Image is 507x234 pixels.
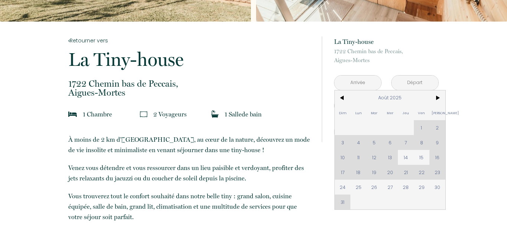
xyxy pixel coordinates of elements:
[414,180,430,195] span: 29
[350,105,366,120] span: Lun
[68,134,312,155] p: À moins de 2 km d'[GEOGRAPHIC_DATA], au cœur de la nature, découvrez un mode de vie insolite et m...
[350,90,429,105] span: Août 2025
[335,180,351,195] span: 24
[68,191,312,222] p: Vous trouverez tout le confort souhaité dans notre belle tiny : grand salon, cuisine équipée, sal...
[335,90,351,105] span: <
[334,122,439,142] button: Réserver
[392,76,438,90] input: Départ
[184,110,187,118] span: s
[334,47,439,65] p: Aigues-Mortes
[429,180,445,195] span: 30
[334,36,439,47] p: La Tiny-house
[382,180,398,195] span: 27
[225,109,262,119] p: 1 Salle de bain
[68,79,312,88] span: 1722 Chemin bas de Peccais,
[414,150,430,165] span: 15
[398,105,414,120] span: Jeu
[335,105,351,120] span: Dim
[366,180,382,195] span: 26
[429,105,445,120] span: [PERSON_NAME]
[366,105,382,120] span: Mar
[68,36,312,45] a: Retourner vers
[429,90,445,105] span: >
[68,50,312,69] p: La Tiny-house
[398,150,414,165] span: 14
[334,76,381,90] input: Arrivée
[414,105,430,120] span: Ven
[398,180,414,195] span: 28
[334,47,439,56] span: 1722 Chemin bas de Peccais,
[382,105,398,120] span: Mer
[350,180,366,195] span: 25
[68,163,312,183] p: Venez vous détendre et vous ressourcer dans un lieu paisible et verdoyant, profiter des jets rela...
[153,109,187,119] p: 2 Voyageur
[68,79,312,97] p: Aigues-Mortes
[140,110,147,118] img: guests
[83,109,112,119] p: 1 Chambre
